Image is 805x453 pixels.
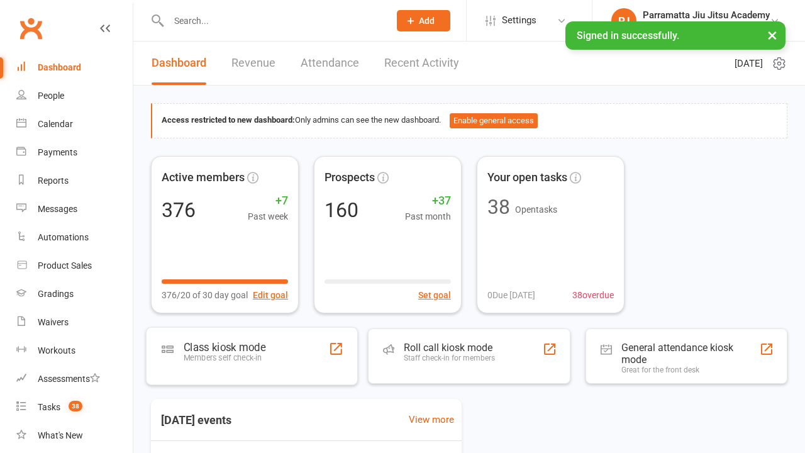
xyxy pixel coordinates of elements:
div: Staff check-in for members [404,354,495,362]
div: Parramatta Jiu Jitsu Academy [643,9,770,21]
a: Revenue [231,42,275,85]
div: People [38,91,64,101]
a: Workouts [16,337,133,365]
div: Product Sales [38,260,92,271]
span: Active members [162,169,245,187]
div: Dashboard [38,62,81,72]
div: Assessments [38,374,100,384]
div: 38 [487,197,510,217]
div: Waivers [38,317,69,327]
div: 376 [162,200,196,220]
span: Past month [405,210,451,223]
div: Parramatta Jiu Jitsu Academy [643,21,770,32]
div: Payments [38,147,77,157]
div: Calendar [38,119,73,129]
div: Messages [38,204,77,214]
strong: Access restricted to new dashboard: [162,115,295,125]
span: +7 [248,192,288,210]
div: Great for the front desk [621,366,760,374]
a: Calendar [16,110,133,138]
span: Open tasks [515,204,557,215]
span: Past week [248,210,288,223]
button: Add [397,10,450,31]
button: Enable general access [450,113,538,128]
div: General attendance kiosk mode [621,342,760,366]
div: Roll call kiosk mode [404,342,495,354]
span: +37 [405,192,451,210]
div: Class kiosk mode [184,340,265,353]
h3: [DATE] events [151,409,241,432]
div: What's New [38,430,83,440]
div: 160 [325,200,358,220]
span: 0 Due [DATE] [487,288,535,302]
button: Edit goal [253,288,288,302]
a: What's New [16,422,133,450]
button: Set goal [418,288,451,302]
span: 38 overdue [572,288,614,302]
div: Gradings [38,289,74,299]
input: Search... [165,12,380,30]
div: Automations [38,232,89,242]
span: [DATE] [735,56,763,71]
span: Your open tasks [487,169,567,187]
a: Dashboard [152,42,206,85]
a: Reports [16,167,133,195]
a: Tasks 38 [16,393,133,422]
a: Product Sales [16,252,133,280]
a: Payments [16,138,133,167]
span: Signed in successfully. [577,30,679,42]
div: Reports [38,176,69,186]
a: Dashboard [16,53,133,82]
div: Members self check-in [184,353,265,362]
a: Messages [16,195,133,223]
a: People [16,82,133,110]
a: Gradings [16,280,133,308]
button: × [761,21,784,48]
a: Assessments [16,365,133,393]
a: Waivers [16,308,133,337]
div: Tasks [38,402,60,412]
a: Clubworx [15,13,47,44]
a: View more [409,412,454,427]
span: 376/20 of 30 day goal [162,288,248,302]
a: Recent Activity [384,42,459,85]
div: PJ [611,8,636,33]
span: Prospects [325,169,375,187]
span: Add [419,16,435,26]
span: Settings [502,6,536,35]
span: 38 [69,401,82,411]
div: Only admins can see the new dashboard. [162,113,777,128]
div: Workouts [38,345,75,355]
a: Attendance [301,42,359,85]
a: Automations [16,223,133,252]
